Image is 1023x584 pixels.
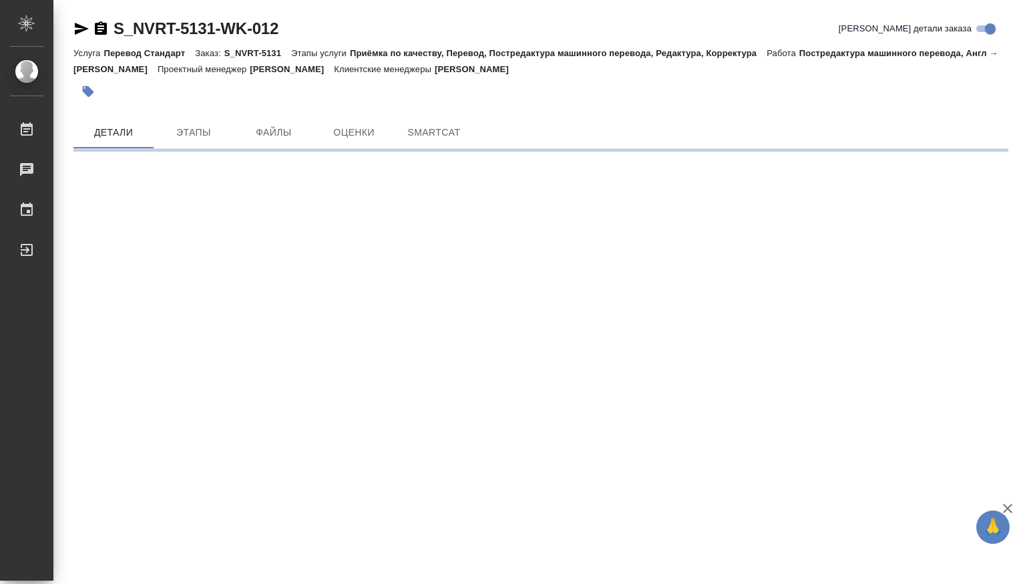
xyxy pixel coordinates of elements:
p: [PERSON_NAME] [435,64,519,74]
span: 🙏 [982,513,1004,541]
p: Перевод Стандарт [104,48,195,58]
p: Клиентские менеджеры [334,64,435,74]
p: Услуга [73,48,104,58]
span: Детали [81,124,146,141]
a: S_NVRT-5131-WK-012 [114,19,278,37]
p: Заказ: [195,48,224,58]
p: Проектный менеджер [158,64,250,74]
span: Файлы [242,124,306,141]
span: SmartCat [402,124,466,141]
p: [PERSON_NAME] [250,64,334,74]
button: 🙏 [976,510,1010,544]
p: S_NVRT-5131 [224,48,291,58]
p: Работа [767,48,799,58]
span: Оценки [322,124,386,141]
p: Приёмка по качеству, Перевод, Постредактура машинного перевода, Редактура, Корректура [350,48,767,58]
button: Скопировать ссылку для ЯМессенджера [73,21,89,37]
button: Скопировать ссылку [93,21,109,37]
button: Добавить тэг [73,77,103,106]
span: [PERSON_NAME] детали заказа [839,22,972,35]
p: Этапы услуги [291,48,350,58]
span: Этапы [162,124,226,141]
